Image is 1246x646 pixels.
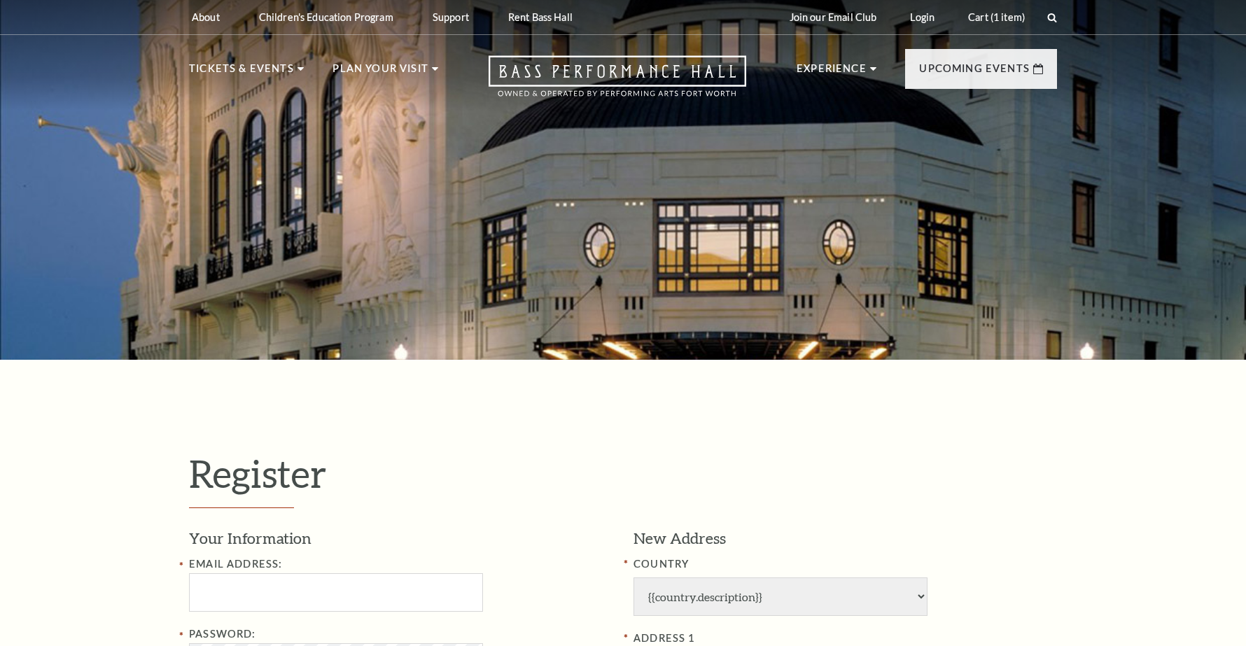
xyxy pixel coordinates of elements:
[189,528,612,549] h3: Your Information
[189,451,1057,508] h1: Register
[633,528,1057,549] h3: New Address
[189,628,256,640] label: Password:
[189,558,282,570] label: Email Address:
[633,556,1057,573] label: COUNTRY
[259,11,393,23] p: Children's Education Program
[332,60,428,85] p: Plan Your Visit
[919,60,1030,85] p: Upcoming Events
[797,60,867,85] p: Experience
[189,60,294,85] p: Tickets & Events
[192,11,220,23] p: About
[508,11,573,23] p: Rent Bass Hall
[433,11,469,23] p: Support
